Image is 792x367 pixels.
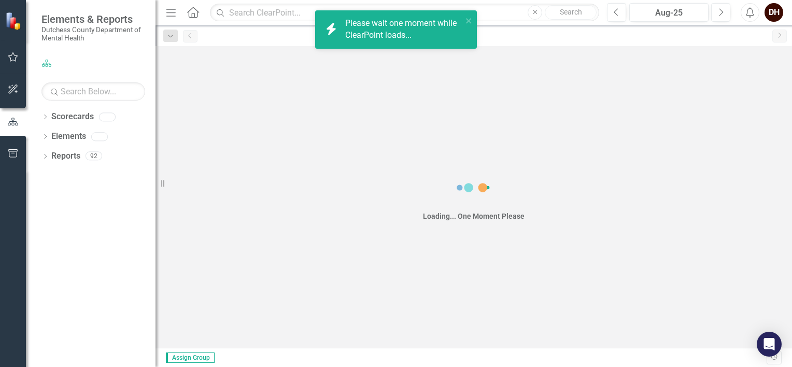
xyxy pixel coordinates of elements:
span: Assign Group [166,352,215,363]
div: Please wait one moment while ClearPoint loads... [345,18,462,41]
button: DH [765,3,783,22]
span: Search [560,8,582,16]
a: Scorecards [51,111,94,123]
div: Aug-25 [633,7,705,19]
div: Loading... One Moment Please [423,211,525,221]
input: Search ClearPoint... [210,4,599,22]
div: Open Intercom Messenger [757,332,782,357]
img: ClearPoint Strategy [5,11,23,30]
input: Search Below... [41,82,145,101]
a: Reports [51,150,80,162]
span: Elements & Reports [41,13,145,25]
div: 92 [86,152,102,161]
button: Search [545,5,597,20]
button: Aug-25 [629,3,709,22]
button: close [465,15,473,26]
a: Elements [51,131,86,143]
small: Dutchess County Department of Mental Health [41,25,145,43]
